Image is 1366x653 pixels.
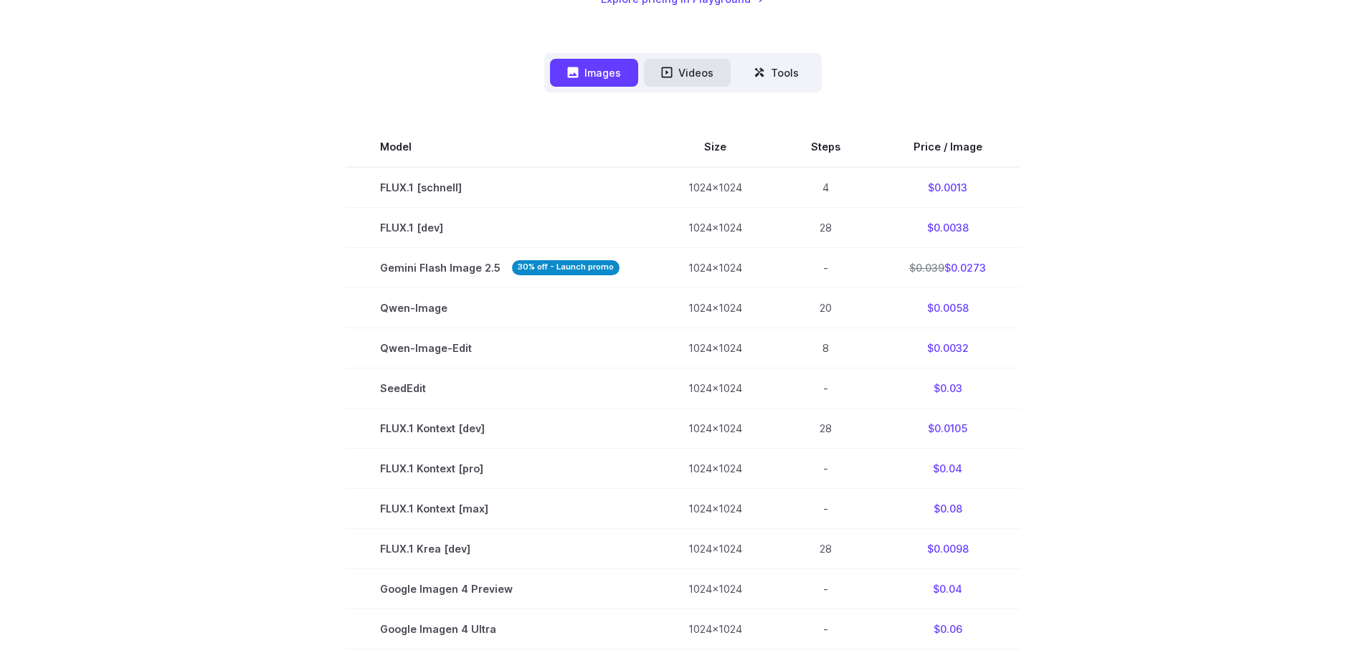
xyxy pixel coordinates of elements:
td: $0.06 [875,609,1020,649]
td: 8 [777,328,875,368]
button: Images [550,59,638,87]
td: 1024x1024 [654,328,777,368]
td: FLUX.1 Kontext [dev] [346,409,654,449]
th: Price / Image [875,127,1020,167]
td: $0.0058 [875,287,1020,328]
td: FLUX.1 [schnell] [346,167,654,208]
td: 1024x1024 [654,569,777,609]
td: $0.0273 [875,247,1020,287]
s: $0.039 [909,262,944,274]
td: 1024x1024 [654,368,777,409]
td: - [777,569,875,609]
td: 1024x1024 [654,449,777,489]
button: Tools [736,59,816,87]
strong: 30% off - Launch promo [512,260,620,275]
td: $0.04 [875,569,1020,609]
td: 28 [777,207,875,247]
th: Steps [777,127,875,167]
th: Size [654,127,777,167]
td: 1024x1024 [654,529,777,569]
td: - [777,449,875,489]
td: 1024x1024 [654,207,777,247]
span: Gemini Flash Image 2.5 [380,259,620,276]
td: 1024x1024 [654,287,777,328]
td: $0.04 [875,449,1020,489]
td: Google Imagen 4 Ultra [346,609,654,649]
td: 28 [777,529,875,569]
td: SeedEdit [346,368,654,409]
td: $0.0032 [875,328,1020,368]
th: Model [346,127,654,167]
td: Qwen-Image [346,287,654,328]
td: $0.0105 [875,409,1020,449]
td: $0.08 [875,489,1020,529]
td: 1024x1024 [654,409,777,449]
td: 4 [777,167,875,208]
td: - [777,368,875,409]
td: 1024x1024 [654,167,777,208]
td: $0.0098 [875,529,1020,569]
td: 1024x1024 [654,247,777,287]
td: $0.03 [875,368,1020,409]
td: Google Imagen 4 Preview [346,569,654,609]
td: 1024x1024 [654,489,777,529]
td: FLUX.1 Krea [dev] [346,529,654,569]
td: FLUX.1 Kontext [max] [346,489,654,529]
button: Videos [644,59,731,87]
td: 20 [777,287,875,328]
td: $0.0038 [875,207,1020,247]
td: 28 [777,409,875,449]
td: - [777,489,875,529]
td: FLUX.1 [dev] [346,207,654,247]
td: Qwen-Image-Edit [346,328,654,368]
td: $0.0013 [875,167,1020,208]
td: FLUX.1 Kontext [pro] [346,449,654,489]
td: - [777,247,875,287]
td: - [777,609,875,649]
td: 1024x1024 [654,609,777,649]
